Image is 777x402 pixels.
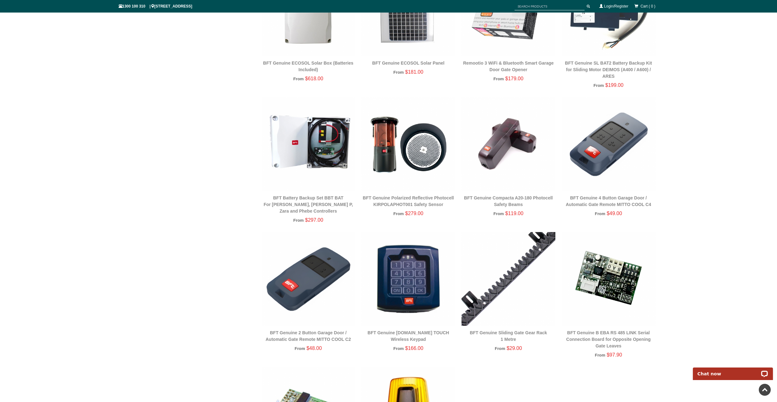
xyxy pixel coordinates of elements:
[293,218,304,223] span: From
[464,195,553,207] a: BFT Genuine Compacta A20-180 Photocell Safety Beams
[505,211,523,216] span: $119.00
[262,97,355,191] img: BFT Battery Backup Set BBT BAT - For Thalia, Thalia P, Zara and Phebe Controllers - Gate Warehouse
[405,69,424,75] span: $181.00
[363,195,454,207] a: BFT Genuine Polarized Reflective Photocell KIRPOLAPHOT001 Safety Sensor
[593,83,604,88] span: From
[361,97,455,191] img: BFT Genuine Polarized Reflective Photocell KIRPOLAPHOT001 Safety Sensor - Gate Warehouse
[595,353,605,357] span: From
[505,76,523,81] span: $179.00
[640,4,655,8] span: Cart ( 0 )
[262,232,355,326] img: BFT Genuine 2 Button Garage Door / Automatic Gate Remote MITTO COOL C2 - Gate Warehouse
[461,232,555,326] img: BFT Genuine Sliding Gate Gear Rack - 1 Metre - Gate Warehouse
[605,82,623,88] span: $199.00
[507,346,522,351] span: $29.00
[305,76,323,81] span: $618.00
[263,61,353,72] a: BFT Genuine ECOSOL Solar Box (Batteries Included)
[494,211,504,216] span: From
[293,77,304,81] span: From
[515,3,585,10] input: SEARCH PRODUCTS
[566,330,651,348] a: BFT Genuine B EBA RS 485 LINK Serial Connection Board for Opposite Opening Gate Leaves
[372,61,445,66] a: BFT Genuine ECOSOL Solar Panel
[495,346,505,351] span: From
[470,330,547,342] a: BFT Genuine Sliding Gate Gear Rack1 Metre
[405,346,424,351] span: $166.00
[565,61,652,79] a: BFT Genuine SL BAT2 Battery Backup Kit for Sliding Motor DEIMOS (A400 / A600) / ARES
[595,211,605,216] span: From
[566,195,651,207] a: BFT Genuine 4 Button Garage Door / Automatic Gate Remote MITTO COOL C4
[305,217,323,223] span: $297.00
[119,4,192,8] span: 1300 100 310 | [STREET_ADDRESS]
[607,211,622,216] span: $49.00
[361,232,455,326] img: BFT Genuine Q.BO TOUCH Wireless Keypad - Gate Warehouse
[562,232,656,326] img: BFT Genuine B EBA RS 485 LINK Serial Connection Board for Opposite Opening Gate Leaves - Gate War...
[607,352,622,357] span: $97.90
[405,211,424,216] span: $279.00
[494,77,504,81] span: From
[393,70,404,75] span: From
[393,346,404,351] span: From
[463,61,553,72] a: Remootio 3 WiFi & Bluetooth Smart Garage Door Gate Opener
[689,360,777,380] iframe: LiveChat chat widget
[604,4,628,8] a: Login/Register
[393,211,404,216] span: From
[264,195,353,214] a: BFT Battery Backup Set BBT BATFor [PERSON_NAME], [PERSON_NAME] P, Zara and Phebe Controllers
[266,330,351,342] a: BFT Genuine 2 Button Garage Door / Automatic Gate Remote MITTO COOL C2
[461,97,555,191] img: BFT Genuine Compacta A20-180 Photocell Safety Beams - Gate Warehouse
[562,97,656,191] img: BFT Genuine 4 Button Garage Door / Automatic Gate Remote MITTO COOL C4 - Gate Warehouse
[295,346,305,351] span: From
[368,330,449,342] a: BFT Genuine [DOMAIN_NAME] TOUCH Wireless Keypad
[306,346,322,351] span: $48.00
